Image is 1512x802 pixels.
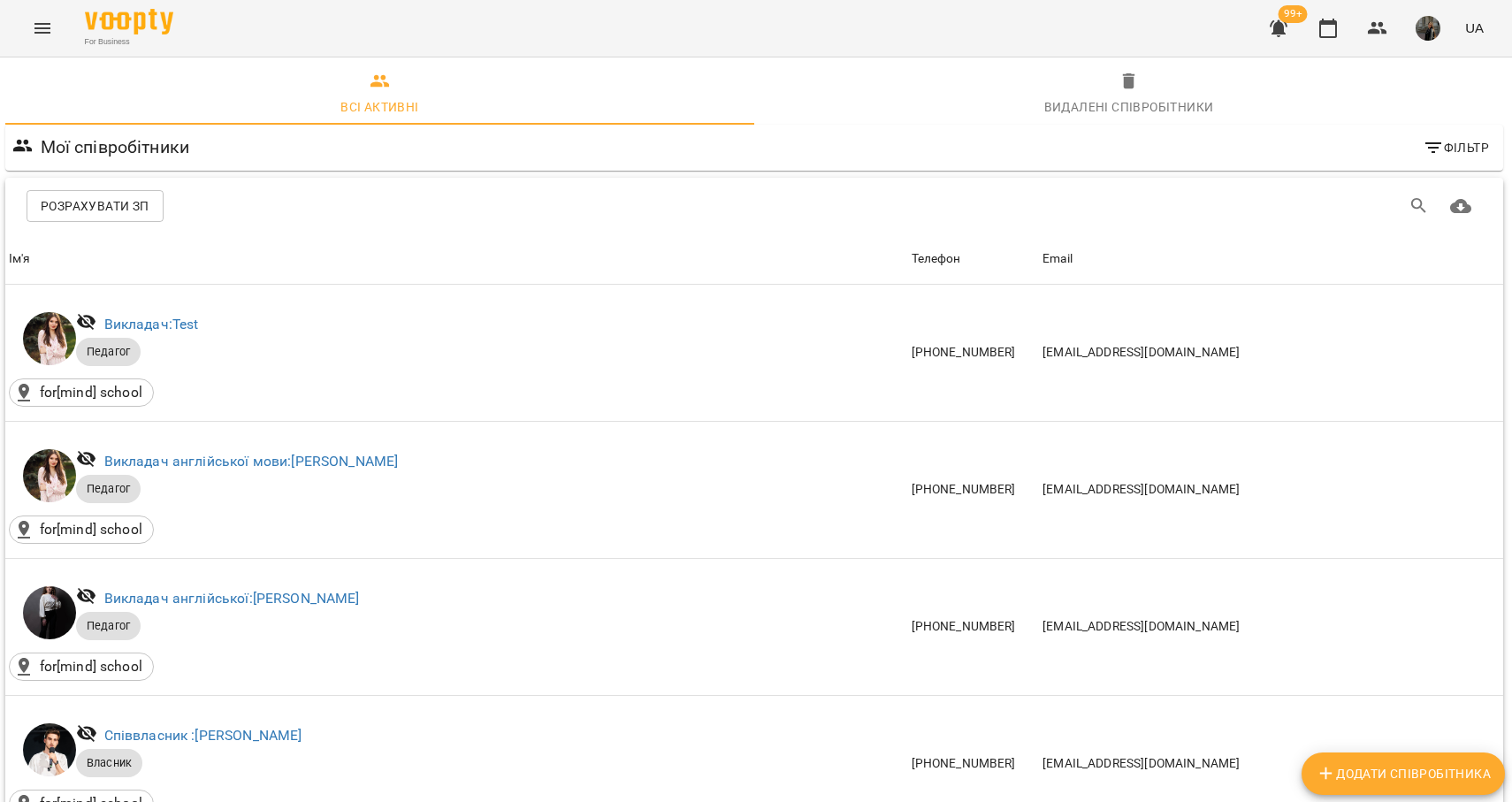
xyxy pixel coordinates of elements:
button: Завантажити CSV [1439,185,1482,227]
span: Педагог [76,344,141,360]
button: Додати співробітника [1302,752,1505,795]
div: Телефон [912,248,961,270]
p: for[mind] school [40,656,142,677]
button: Пошук [1398,185,1440,227]
div: Table Toolbar [5,178,1503,234]
td: [PHONE_NUMBER] [908,285,1040,422]
td: [EMAIL_ADDRESS][DOMAIN_NAME] [1039,558,1503,695]
span: UA [1465,19,1484,37]
div: Видалені cпівробітники [1044,96,1214,118]
span: Педагог [76,618,141,634]
span: Телефон [912,248,1036,270]
h6: Мої співробітники [41,134,190,161]
div: for[mind] school() [9,653,154,681]
button: Menu [21,7,64,50]
img: Voopty Logo [85,9,173,34]
td: [PHONE_NUMBER] [908,558,1040,695]
a: Викладач англійської:[PERSON_NAME] [104,590,360,607]
img: 331913643cd58b990721623a0d187df0.png [1416,16,1440,41]
td: [EMAIL_ADDRESS][DOMAIN_NAME] [1039,285,1503,422]
span: Email [1042,248,1500,270]
td: [PHONE_NUMBER] [908,421,1040,558]
img: Аліна Сілко [23,449,76,502]
span: Фільтр [1423,137,1489,158]
a: Співвласник :[PERSON_NAME] [104,727,302,744]
span: Власник [76,755,142,771]
img: Test [23,312,76,365]
div: Sort [1042,248,1073,270]
span: For Business [85,36,173,48]
span: 99+ [1279,5,1308,23]
img: Анастасія Ніколаєвських [23,586,76,639]
img: Андрій Федотов [23,723,76,776]
div: for[mind] school() [9,378,154,407]
div: Sort [912,248,961,270]
button: Розрахувати ЗП [27,190,164,222]
a: Викладач:Test [104,316,199,332]
button: Фільтр [1416,132,1496,164]
td: [EMAIL_ADDRESS][DOMAIN_NAME] [1039,421,1503,558]
span: Педагог [76,481,141,497]
div: Sort [9,248,31,270]
a: Викладач англійської мови:[PERSON_NAME] [104,453,399,470]
div: Ім'я [9,248,31,270]
div: Email [1042,248,1073,270]
span: Додати співробітника [1316,763,1491,784]
p: for[mind] school [40,519,142,540]
div: Всі активні [340,96,418,118]
span: Розрахувати ЗП [41,195,149,217]
p: for[mind] school [40,382,142,403]
span: Ім'я [9,248,905,270]
button: UA [1458,11,1491,44]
